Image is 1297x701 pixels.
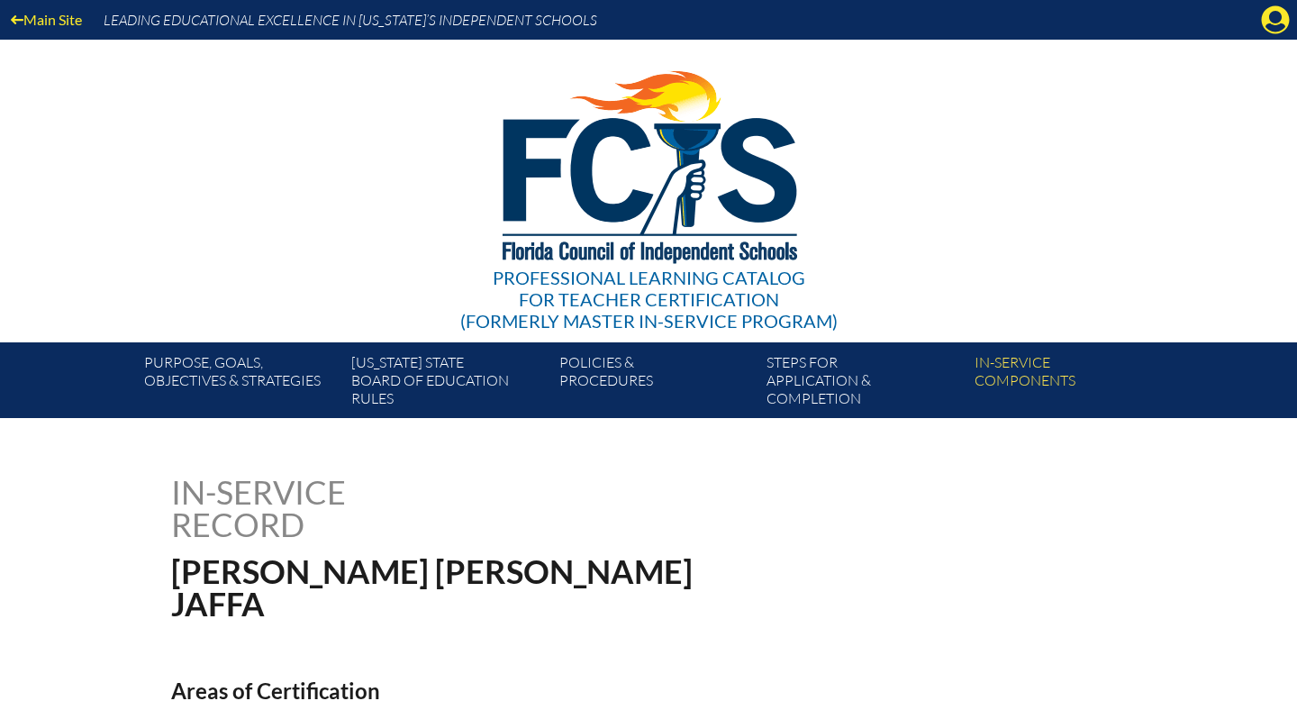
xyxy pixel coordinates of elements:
[552,350,759,418] a: Policies &Procedures
[171,476,534,541] h1: In-service record
[759,350,966,418] a: Steps forapplication & completion
[453,36,845,335] a: Professional Learning Catalog for Teacher Certification(formerly Master In-service Program)
[463,40,835,286] img: FCISlogo221.eps
[967,350,1175,418] a: In-servicecomponents
[171,555,763,620] h1: [PERSON_NAME] [PERSON_NAME] Jaffa
[137,350,344,418] a: Purpose, goals,objectives & strategies
[1261,5,1290,34] svg: Manage account
[4,7,89,32] a: Main Site
[344,350,551,418] a: [US_STATE] StateBoard of Education rules
[519,288,779,310] span: for Teacher Certification
[460,267,838,332] div: Professional Learning Catalog (formerly Master In-service Program)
